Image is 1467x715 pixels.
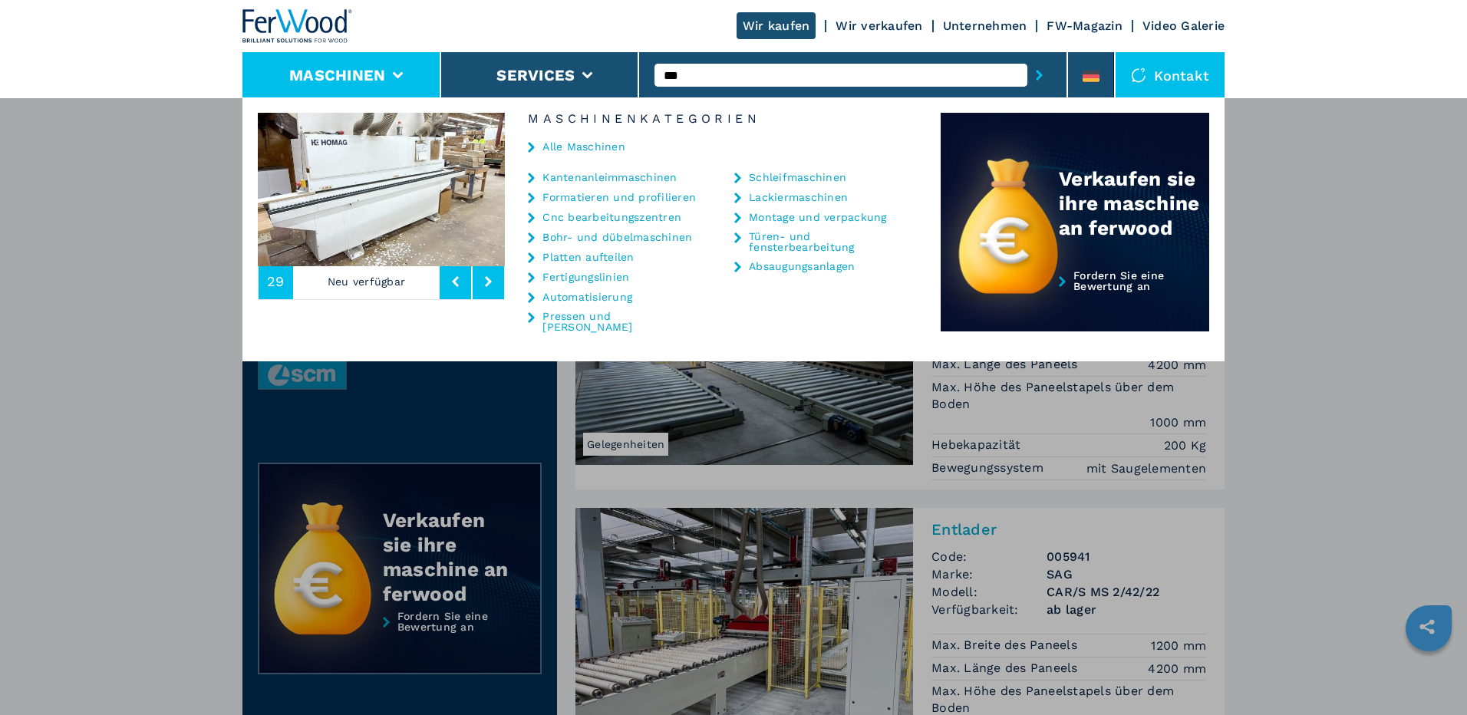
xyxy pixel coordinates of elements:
[749,172,846,183] a: Schleifmaschinen
[1131,68,1146,83] img: Kontakt
[749,212,887,222] a: Montage und verpackung
[1047,18,1123,33] a: FW-Magazin
[505,113,752,266] img: image
[542,172,677,183] a: Kantenanleimmaschinen
[542,192,696,203] a: Formatieren und profilieren
[542,292,632,302] a: Automatisierung
[1142,18,1225,33] a: Video Galerie
[1027,58,1051,93] button: submit-button
[749,192,848,203] a: Lackiermaschinen
[289,66,385,84] button: Maschinen
[542,252,634,262] a: Platten aufteilen
[505,113,941,125] h6: Maschinenkategorien
[267,275,285,288] span: 29
[941,270,1209,332] a: Fordern Sie eine Bewertung an
[749,261,855,272] a: Absaugungsanlagen
[496,66,575,84] button: Services
[749,231,902,252] a: Türen- und fensterbearbeitung
[258,113,505,266] img: image
[737,12,816,39] a: Wir kaufen
[542,212,681,222] a: Cnc bearbeitungszentren
[542,311,696,332] a: Pressen und [PERSON_NAME]
[293,264,440,299] p: Neu verfügbar
[542,141,625,152] a: Alle Maschinen
[943,18,1027,33] a: Unternehmen
[1059,166,1209,240] div: Verkaufen sie ihre maschine an ferwood
[1116,52,1225,98] div: Kontakt
[542,232,692,242] a: Bohr- und dübelmaschinen
[542,272,629,282] a: Fertigungslinien
[242,9,353,43] img: Ferwood
[836,18,922,33] a: Wir verkaufen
